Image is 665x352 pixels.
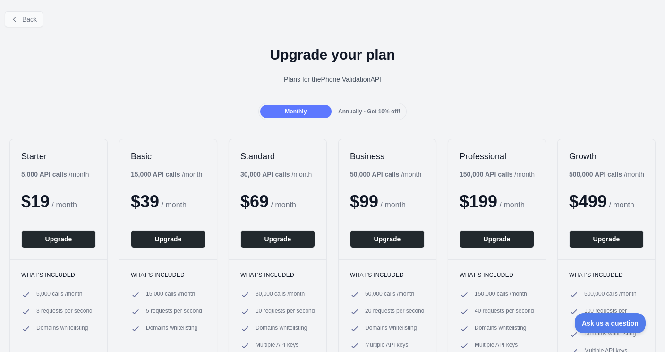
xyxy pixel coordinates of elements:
div: / month [240,170,312,179]
h2: Standard [240,151,315,162]
h2: Business [350,151,425,162]
span: $ 69 [240,192,269,211]
h2: Professional [460,151,534,162]
span: $ 99 [350,192,378,211]
div: / month [460,170,535,179]
b: 500,000 API calls [569,171,622,178]
iframe: Toggle Customer Support [575,313,646,333]
span: $ 499 [569,192,607,211]
b: 50,000 API calls [350,171,400,178]
div: / month [569,170,644,179]
div: / month [350,170,421,179]
span: $ 199 [460,192,497,211]
h2: Growth [569,151,644,162]
b: 30,000 API calls [240,171,290,178]
b: 150,000 API calls [460,171,512,178]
